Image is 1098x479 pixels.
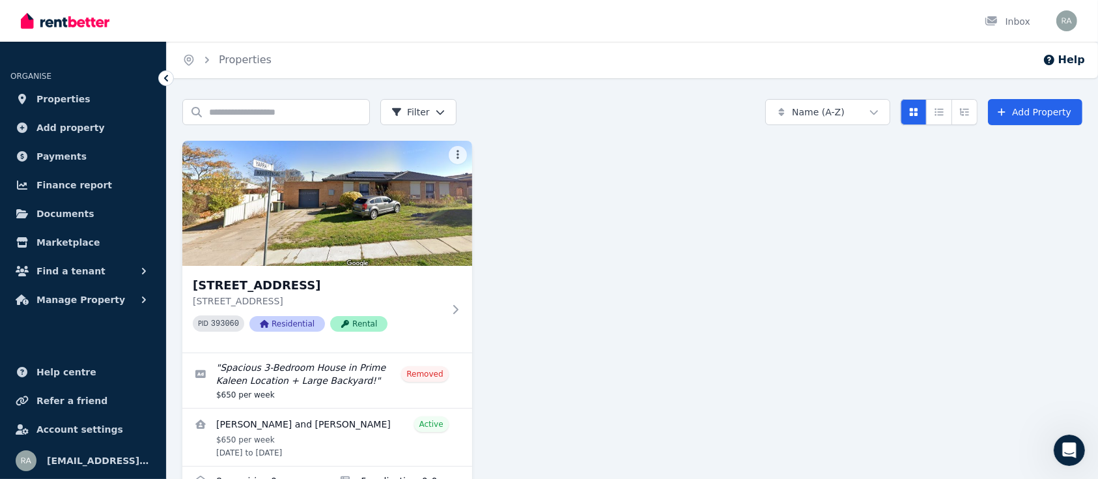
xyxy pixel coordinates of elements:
[10,388,156,414] a: Refer a friend
[8,5,33,30] button: go back
[219,53,272,66] a: Properties
[901,99,927,125] button: Card view
[36,206,94,222] span: Documents
[36,393,107,409] span: Refer a friend
[16,331,432,345] div: Did this answer your question?
[10,143,156,169] a: Payments
[241,344,275,370] span: smiley reaction
[182,141,472,266] img: 96 Maribyrnong Ave, Kaleen
[180,344,199,370] span: 😞
[214,344,233,370] span: 😐
[10,416,156,443] a: Account settings
[193,295,443,308] p: [STREET_ADDRESS]
[182,141,472,353] a: 96 Maribyrnong Ave, Kaleen[STREET_ADDRESS][STREET_ADDRESS]PID 393060ResidentialRental
[1043,52,1085,68] button: Help
[47,453,150,469] span: [EMAIL_ADDRESS][DOMAIN_NAME]
[901,99,978,125] div: View options
[182,353,472,408] a: Edit listing: Spacious 3-Bedroom House in Prime Kaleen Location + Large Backyard!
[182,409,472,466] a: View details for Glenn Rohrlach and Samantha Wren
[36,120,105,136] span: Add property
[10,86,156,112] a: Properties
[765,99,890,125] button: Name (A-Z)
[36,91,91,107] span: Properties
[1056,10,1077,31] img: rajnvijaya@gmail.com
[10,229,156,255] a: Marketplace
[173,344,207,370] span: disappointed reaction
[21,11,109,31] img: RentBetter
[16,450,36,471] img: rajnvijaya@gmail.com
[792,106,845,119] span: Name (A-Z)
[36,235,100,250] span: Marketplace
[193,276,443,295] h3: [STREET_ADDRESS]
[10,258,156,284] button: Find a tenant
[951,99,978,125] button: Expanded list view
[10,287,156,313] button: Manage Property
[330,316,387,332] span: Rental
[10,359,156,385] a: Help centre
[36,292,125,308] span: Manage Property
[248,344,267,370] span: 😃
[416,5,440,29] div: Close
[10,115,156,141] a: Add property
[211,319,239,328] code: 393060
[249,316,325,332] span: Residential
[10,72,51,81] span: ORGANISE
[380,99,457,125] button: Filter
[36,177,112,193] span: Finance report
[391,106,430,119] span: Filter
[167,42,287,78] nav: Breadcrumb
[36,263,106,279] span: Find a tenant
[207,344,241,370] span: neutral face reaction
[449,146,467,164] button: More options
[172,386,276,397] a: Open in help center
[391,5,416,30] button: Collapse window
[926,99,952,125] button: Compact list view
[985,15,1030,28] div: Inbox
[10,172,156,198] a: Finance report
[10,201,156,227] a: Documents
[198,320,208,327] small: PID
[36,422,123,437] span: Account settings
[36,149,87,164] span: Payments
[988,99,1082,125] a: Add Property
[1054,435,1085,466] iframe: Intercom live chat
[36,364,96,380] span: Help centre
